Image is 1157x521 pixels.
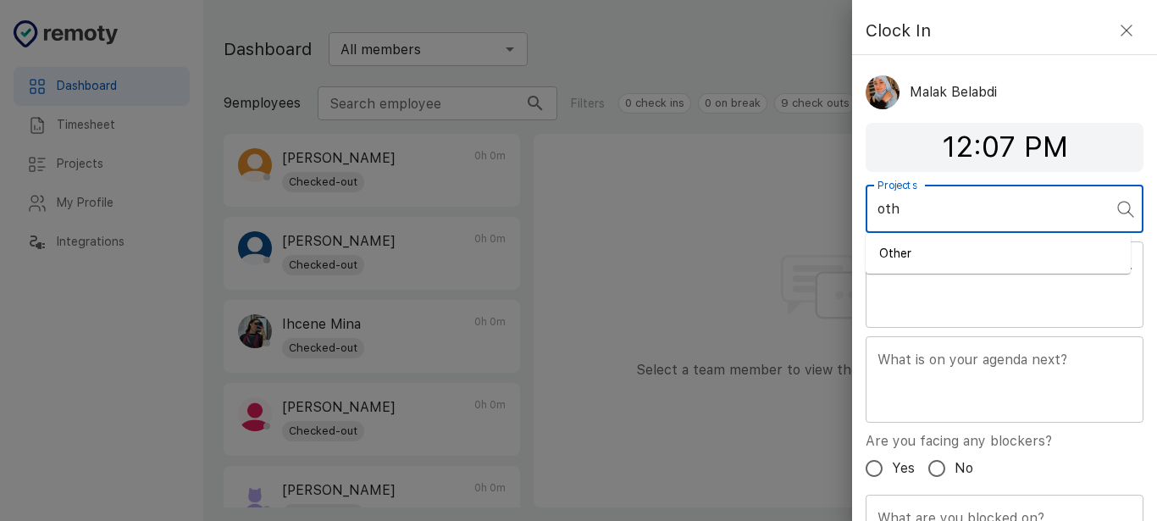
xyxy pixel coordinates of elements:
span: Yes [892,458,915,479]
p: Malak Belabdi [910,82,997,103]
h4: Clock In [866,17,931,44]
label: Projects [877,178,917,192]
button: Close [1114,197,1138,221]
span: No [955,458,973,479]
h4: 12:07 PM [866,130,1143,165]
p: Other [879,245,911,262]
label: Are you facing any blockers? [866,431,1052,451]
img: 7142927655937_674fb81d866afa1832cf_512.jpg [866,75,900,109]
